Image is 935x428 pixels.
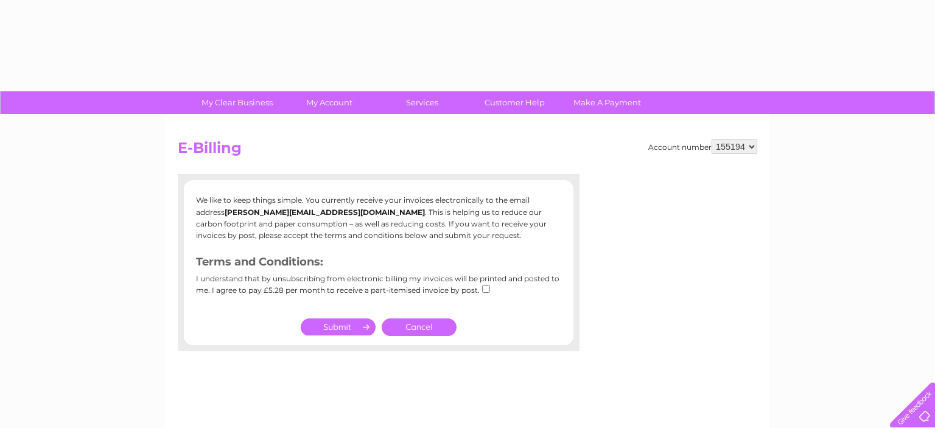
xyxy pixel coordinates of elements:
p: We like to keep things simple. You currently receive your invoices electronically to the email ad... [196,194,561,241]
h3: Terms and Conditions: [196,253,561,275]
a: Services [372,91,472,114]
a: Customer Help [464,91,565,114]
a: My Account [279,91,380,114]
input: Submit [301,318,376,335]
b: [PERSON_NAME][EMAIL_ADDRESS][DOMAIN_NAME] [225,208,425,217]
a: Cancel [382,318,457,336]
div: Account number [648,139,757,154]
div: I understand that by unsubscribing from electronic billing my invoices will be printed and posted... [196,275,561,303]
h2: E-Billing [178,139,757,163]
a: My Clear Business [187,91,287,114]
a: Make A Payment [557,91,657,114]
